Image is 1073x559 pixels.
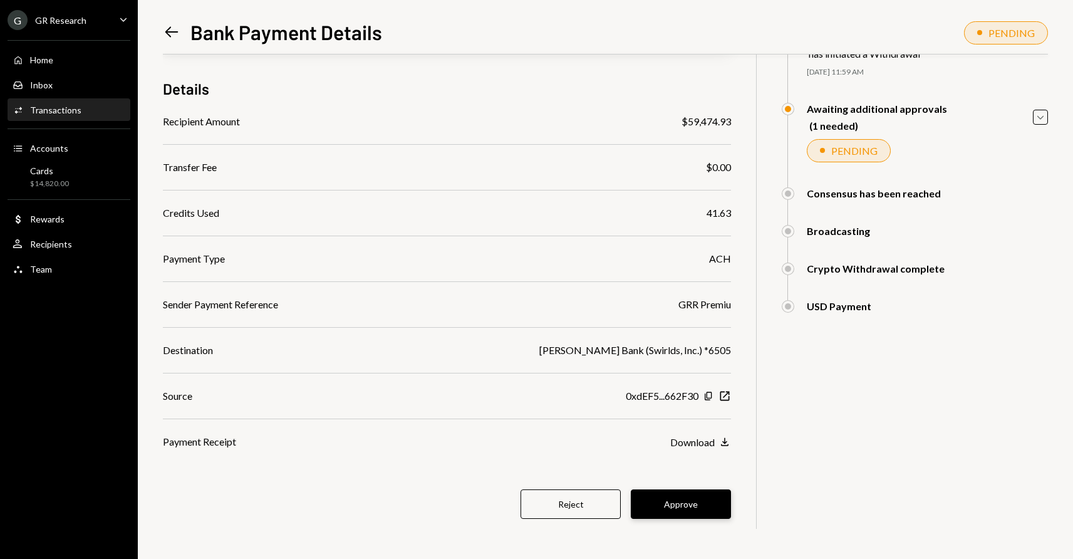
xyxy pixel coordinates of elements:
a: Accounts [8,137,130,159]
div: PENDING [988,27,1035,39]
div: Recipient Amount [163,114,240,129]
div: Transactions [30,105,81,115]
div: Source [163,389,192,404]
a: Rewards [8,207,130,230]
button: Approve [631,489,731,519]
div: [DATE] 11:59 AM [807,67,1048,78]
div: 0xdEF5...662F30 [626,389,698,404]
a: Recipients [8,232,130,255]
div: Credits Used [163,206,219,221]
h1: Bank Payment Details [190,19,382,44]
div: Home [30,55,53,65]
a: Transactions [8,98,130,121]
div: Awaiting additional approvals [807,103,947,115]
a: Inbox [8,73,130,96]
div: Recipients [30,239,72,249]
div: Transfer Fee [163,160,217,175]
div: GR Research [35,15,86,26]
div: PENDING [831,145,878,157]
div: Broadcasting [807,225,870,237]
a: Cards$14,820.00 [8,162,130,192]
div: $59,474.93 [682,114,731,129]
a: Home [8,48,130,71]
div: (1 needed) [809,120,947,132]
div: Destination [163,343,213,358]
div: G [8,10,28,30]
div: Sender Payment Reference [163,297,278,312]
div: ACH [709,251,731,266]
button: Download [670,436,731,449]
div: Consensus has been reached [807,187,941,199]
div: [PERSON_NAME] Bank (Swirlds, Inc.) *6505 [539,343,731,358]
h3: Details [163,78,209,99]
button: Reject [521,489,621,519]
a: Team [8,258,130,280]
div: USD Payment [807,300,871,312]
div: Payment Receipt [163,434,236,449]
div: GRR Premiu [678,297,731,312]
div: Crypto Withdrawal complete [807,263,945,274]
div: Payment Type [163,251,225,266]
div: $0.00 [706,160,731,175]
div: Accounts [30,143,68,154]
div: Inbox [30,80,53,90]
div: Rewards [30,214,65,224]
div: $14,820.00 [30,179,69,189]
div: Download [670,436,715,448]
div: Cards [30,165,69,176]
div: Team [30,264,52,274]
div: 41.63 [707,206,731,221]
